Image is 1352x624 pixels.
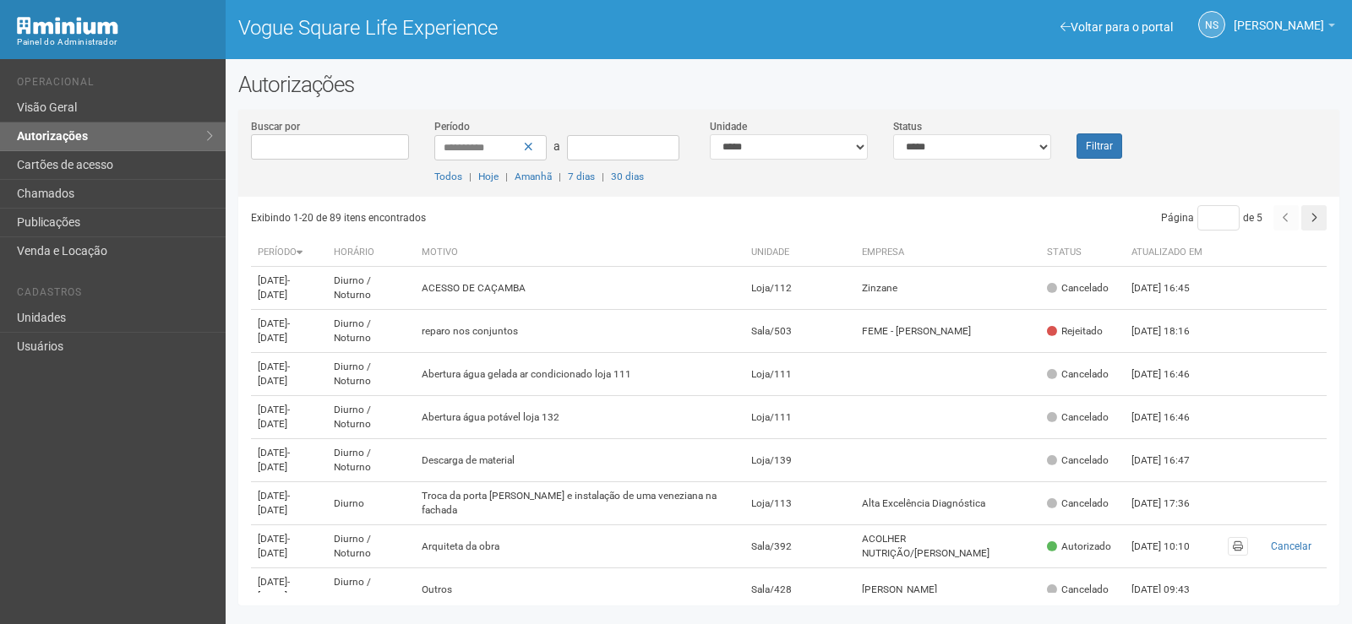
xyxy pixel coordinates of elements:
[258,361,290,387] span: - [DATE]
[1047,281,1109,296] div: Cancelado
[611,171,644,182] a: 30 dias
[1125,568,1218,611] td: [DATE] 09:43
[327,439,415,482] td: Diurno / Noturno
[744,267,856,310] td: Loja/112
[1234,3,1324,32] span: Nicolle Silva
[1125,353,1218,396] td: [DATE] 16:46
[744,439,856,482] td: Loja/139
[1047,324,1103,339] div: Rejeitado
[1125,482,1218,525] td: [DATE] 17:36
[251,310,327,353] td: [DATE]
[855,239,1039,267] th: Empresa
[415,267,744,310] td: ACESSO DE CAÇAMBA
[415,396,744,439] td: Abertura água potável loja 132
[559,171,561,182] span: |
[17,35,213,50] div: Painel do Administrador
[1125,310,1218,353] td: [DATE] 18:16
[251,353,327,396] td: [DATE]
[710,119,747,134] label: Unidade
[251,119,300,134] label: Buscar por
[1047,496,1109,511] div: Cancelado
[1047,367,1109,382] div: Cancelado
[744,310,856,353] td: Sala/503
[327,267,415,310] td: Diurno / Noturno
[469,171,472,182] span: |
[855,525,1039,568] td: ACOLHER NUTRIÇÃO/[PERSON_NAME]
[415,353,744,396] td: Abertura água gelada ar condicionado loja 111
[434,171,462,182] a: Todos
[1125,239,1218,267] th: Atualizado em
[327,310,415,353] td: Diurno / Noturno
[251,439,327,482] td: [DATE]
[251,267,327,310] td: [DATE]
[415,525,744,568] td: Arquiteta da obra
[855,482,1039,525] td: Alta Excelência Diagnóstica
[327,525,415,568] td: Diurno / Noturno
[238,72,1339,97] h2: Autorizações
[327,568,415,611] td: Diurno / Noturno
[238,17,777,39] h1: Vogue Square Life Experience
[251,482,327,525] td: [DATE]
[1077,133,1122,159] button: Filtrar
[258,533,290,559] span: - [DATE]
[893,119,922,134] label: Status
[258,274,290,301] span: - [DATE]
[1047,410,1109,425] div: Cancelado
[744,239,856,267] th: Unidade
[1040,239,1125,267] th: Status
[855,310,1039,353] td: FEME - [PERSON_NAME]
[855,568,1039,611] td: [PERSON_NAME]
[1125,525,1218,568] td: [DATE] 10:10
[415,482,744,525] td: Troca da porta [PERSON_NAME] e instalação de uma veneziana na fachada
[744,525,856,568] td: Sala/392
[17,76,213,94] li: Operacional
[251,239,327,267] th: Período
[568,171,595,182] a: 7 dias
[1060,20,1173,34] a: Voltar para o portal
[1198,11,1225,38] a: NS
[327,239,415,267] th: Horário
[1234,21,1335,35] a: [PERSON_NAME]
[744,396,856,439] td: Loja/111
[1125,267,1218,310] td: [DATE] 16:45
[1047,583,1109,597] div: Cancelado
[744,482,856,525] td: Loja/113
[602,171,604,182] span: |
[434,119,470,134] label: Período
[1047,453,1109,468] div: Cancelado
[1047,540,1111,554] div: Autorizado
[505,171,508,182] span: |
[251,396,327,439] td: [DATE]
[258,404,290,430] span: - [DATE]
[258,490,290,516] span: - [DATE]
[515,171,552,182] a: Amanhã
[415,568,744,611] td: Outros
[1262,537,1320,556] button: Cancelar
[1161,212,1262,224] span: Página de 5
[744,568,856,611] td: Sala/428
[415,239,744,267] th: Motivo
[415,310,744,353] td: reparo nos conjuntos
[17,286,213,304] li: Cadastros
[258,447,290,473] span: - [DATE]
[1125,439,1218,482] td: [DATE] 16:47
[415,439,744,482] td: Descarga de material
[327,482,415,525] td: Diurno
[258,576,290,602] span: - [DATE]
[1125,396,1218,439] td: [DATE] 16:46
[251,525,327,568] td: [DATE]
[251,205,789,231] div: Exibindo 1-20 de 89 itens encontrados
[17,17,118,35] img: Minium
[327,353,415,396] td: Diurno / Noturno
[478,171,499,182] a: Hoje
[744,353,856,396] td: Loja/111
[251,568,327,611] td: [DATE]
[258,317,290,344] span: - [DATE]
[553,139,560,153] span: a
[327,396,415,439] td: Diurno / Noturno
[855,267,1039,310] td: Zinzane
